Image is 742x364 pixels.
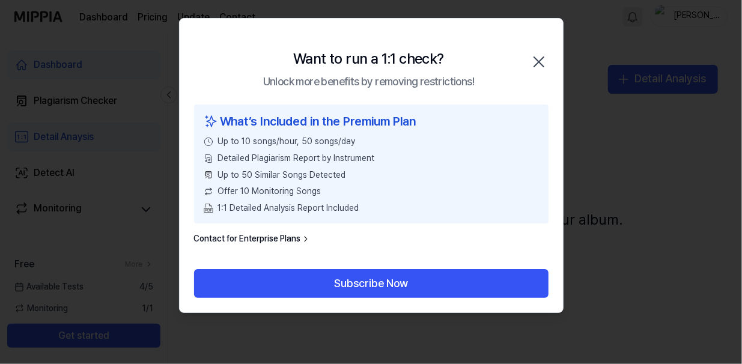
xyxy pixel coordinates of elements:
span: Detailed Plagiarism Report by Instrument [218,153,375,165]
img: sparkles icon [204,112,218,131]
img: PDF Download [204,204,213,213]
span: Offer 10 Monitoring Songs [218,186,321,198]
button: Subscribe Now [194,269,549,298]
div: Unlock more benefits by removing restrictions! [263,73,474,91]
div: What’s Included in the Premium Plan [204,112,539,131]
div: Want to run a 1:1 check? [293,47,444,70]
span: Up to 10 songs/hour, 50 songs/day [218,136,356,148]
span: 1:1 Detailed Analysis Report Included [218,202,359,214]
span: Up to 50 Similar Songs Detected [218,169,346,181]
a: Contact for Enterprise Plans [194,233,311,245]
